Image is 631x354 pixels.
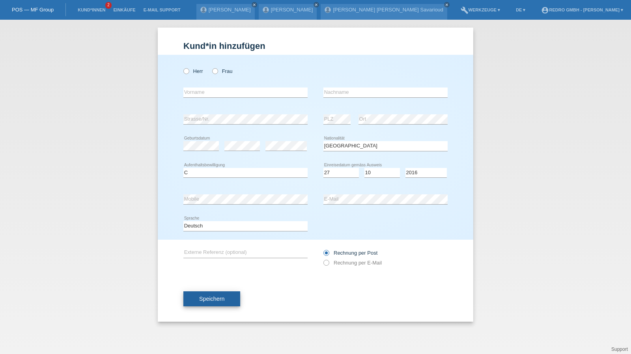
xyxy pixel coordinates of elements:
label: Herr [183,68,203,74]
i: build [461,6,469,14]
a: account_circleRedro GmbH - [PERSON_NAME] ▾ [537,7,627,12]
a: DE ▾ [512,7,529,12]
h1: Kund*in hinzufügen [183,41,448,51]
a: buildWerkzeuge ▾ [457,7,504,12]
button: Speichern [183,291,240,306]
label: Rechnung per E-Mail [323,260,382,266]
input: Frau [212,68,217,73]
a: [PERSON_NAME] [271,7,313,13]
i: account_circle [541,6,549,14]
a: close [252,2,257,7]
a: [PERSON_NAME] [PERSON_NAME] Savarioud [333,7,443,13]
a: E-Mail Support [140,7,185,12]
i: close [252,3,256,7]
label: Rechnung per Post [323,250,377,256]
a: Support [611,347,628,352]
input: Rechnung per E-Mail [323,260,329,270]
a: close [444,2,450,7]
a: [PERSON_NAME] [209,7,251,13]
span: Speichern [199,296,224,302]
label: Frau [212,68,232,74]
a: Kund*innen [74,7,109,12]
a: close [314,2,319,7]
input: Rechnung per Post [323,250,329,260]
i: close [314,3,318,7]
i: close [445,3,449,7]
input: Herr [183,68,189,73]
span: 2 [105,2,112,9]
a: POS — MF Group [12,7,54,13]
a: Einkäufe [109,7,139,12]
